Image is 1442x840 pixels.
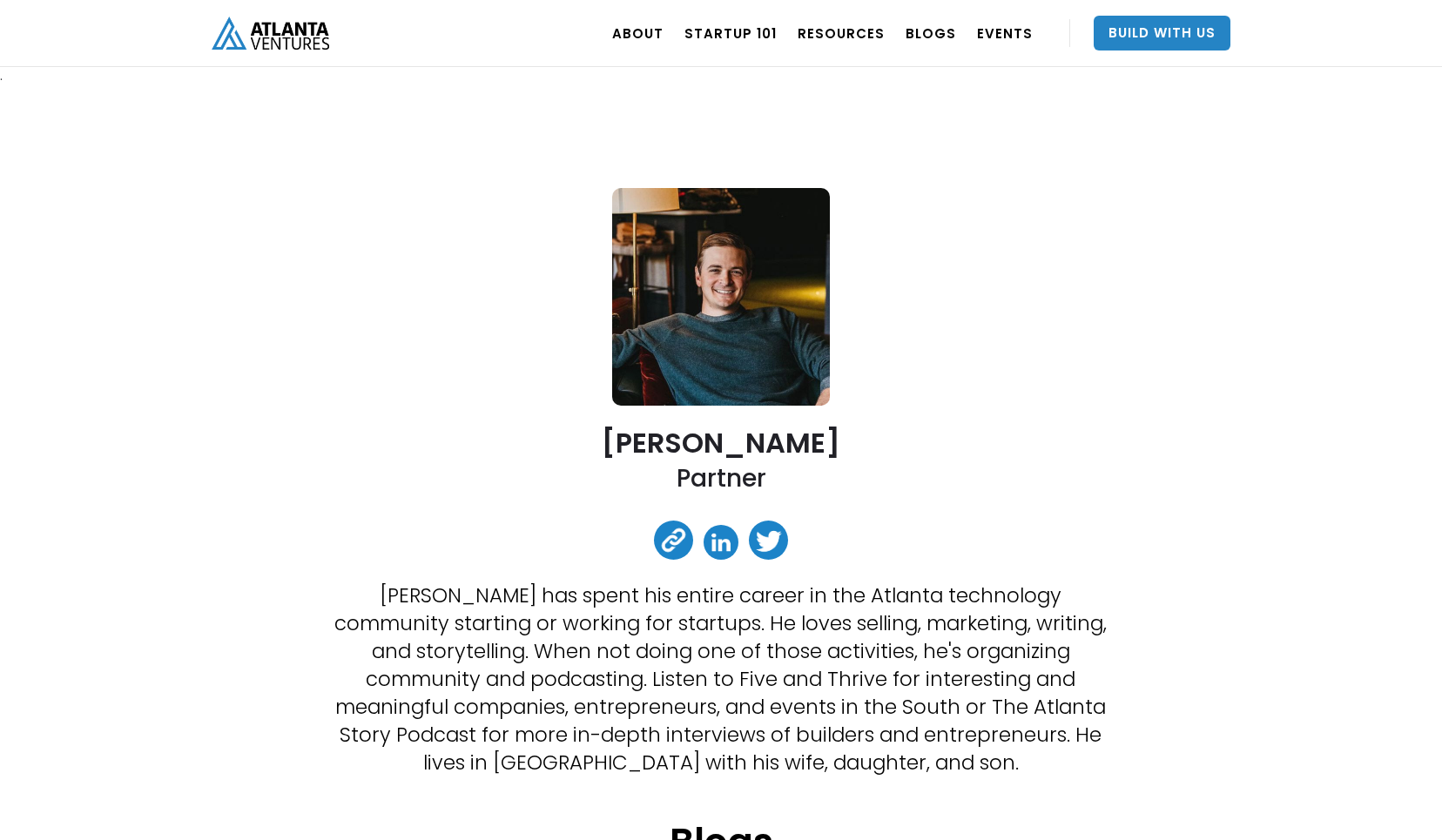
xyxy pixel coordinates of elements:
[602,427,840,458] h2: [PERSON_NAME]
[906,9,956,57] a: BLOGS
[977,9,1033,57] a: EVENTS
[1094,16,1230,50] a: Build With Us
[684,9,777,57] a: Startup 101
[798,9,885,57] a: RESOURCES
[677,462,766,494] h2: Partner
[331,581,1111,776] p: [PERSON_NAME] has spent his entire career in the Atlanta technology community starting or working...
[612,9,664,57] a: ABOUT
